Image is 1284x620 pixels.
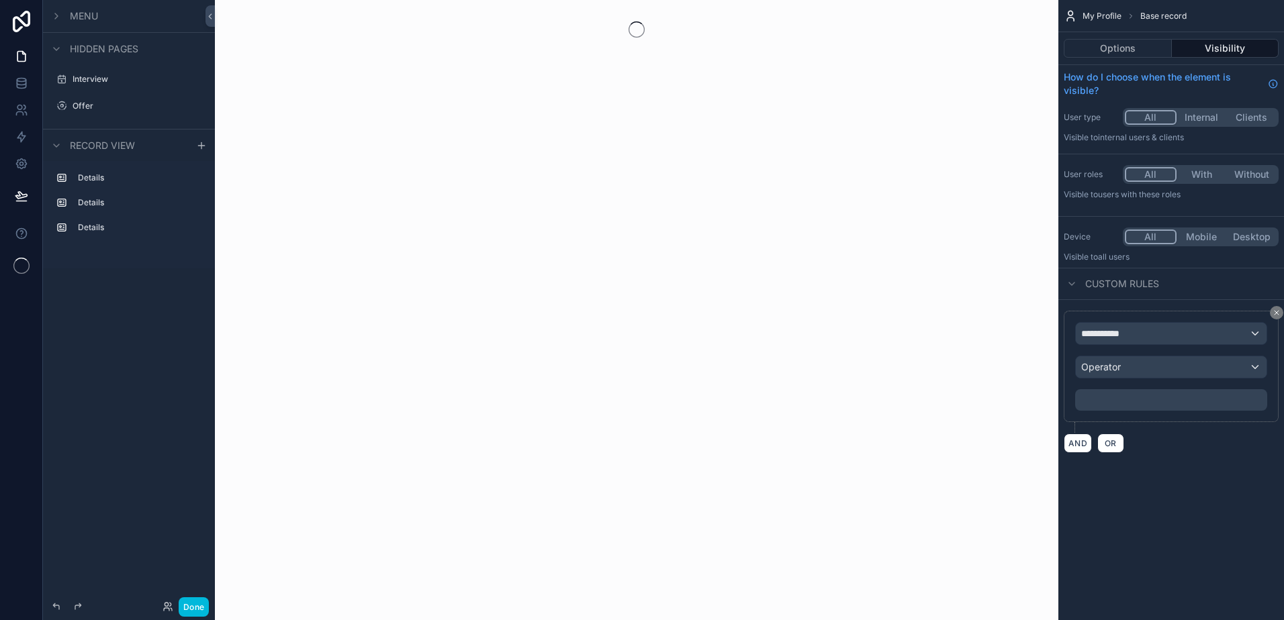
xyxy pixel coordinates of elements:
[70,42,138,56] span: Hidden pages
[70,139,135,152] span: Record view
[1140,11,1187,21] span: Base record
[1098,189,1181,199] span: Users with these roles
[1064,433,1092,453] button: AND
[78,197,196,208] label: Details
[70,9,98,23] span: Menu
[1172,39,1279,58] button: Visibility
[1097,433,1124,453] button: OR
[1075,356,1267,378] button: Operator
[1064,252,1279,262] p: Visible to
[1226,167,1277,182] button: Without
[1064,132,1279,143] p: Visible to
[1125,167,1177,182] button: All
[1226,110,1277,125] button: Clients
[179,597,209,617] button: Done
[43,161,215,252] div: scrollable content
[73,101,199,111] label: Offer
[1064,112,1117,123] label: User type
[1064,169,1117,180] label: User roles
[1085,277,1159,291] span: Custom rules
[1081,361,1121,372] span: Operator
[1083,11,1121,21] span: My Profile
[1064,70,1263,97] span: How do I choose when the element is visible?
[1098,252,1130,262] span: all users
[1098,132,1184,142] span: Internal users & clients
[1177,110,1227,125] button: Internal
[1125,229,1177,244] button: All
[1177,167,1227,182] button: With
[73,74,199,85] label: Interview
[1226,229,1277,244] button: Desktop
[1064,189,1279,200] p: Visible to
[78,172,196,183] label: Details
[1064,39,1172,58] button: Options
[1177,229,1227,244] button: Mobile
[78,222,196,233] label: Details
[1125,110,1177,125] button: All
[1064,231,1117,242] label: Device
[1102,438,1119,448] span: OR
[1064,70,1279,97] a: How do I choose when the element is visible?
